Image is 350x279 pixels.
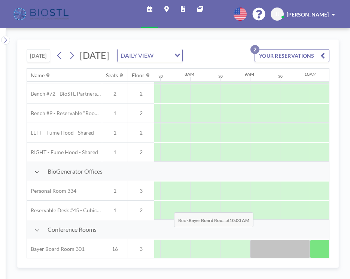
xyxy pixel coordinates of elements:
[27,246,85,252] span: Bayer Board Room 301
[287,11,329,18] span: [PERSON_NAME]
[185,71,194,77] div: 8AM
[27,110,102,117] span: Bench #9 - Reservable "RoomZilla" Bench
[128,207,154,214] span: 2
[128,90,154,97] span: 2
[278,74,283,79] div: 30
[275,11,280,18] span: JJ
[218,74,223,79] div: 30
[48,168,103,175] span: BioGenerator Offices
[128,129,154,136] span: 2
[244,71,254,77] div: 9AM
[102,207,128,214] span: 1
[304,71,317,77] div: 10AM
[255,49,329,62] button: YOUR RESERVATIONS2
[27,129,94,136] span: LEFT - Fume Hood - Shared
[31,72,45,79] div: Name
[118,49,182,62] div: Search for option
[27,187,76,194] span: Personal Room 334
[132,72,144,79] div: Floor
[156,51,170,60] input: Search for option
[102,110,128,117] span: 1
[102,246,128,252] span: 16
[128,187,154,194] span: 3
[102,149,128,156] span: 1
[102,90,128,97] span: 2
[158,74,163,79] div: 30
[27,49,50,62] button: [DATE]
[174,212,253,227] span: Book at
[48,226,97,233] span: Conference Rooms
[128,110,154,117] span: 2
[27,90,102,97] span: Bench #72 - BioSTL Partnerships & Apprenticeships Bench
[189,217,226,223] b: Bayer Board Roo...
[27,207,102,214] span: Reservable Desk #45 - Cubicle Area (Office 206)
[12,7,71,22] img: organization-logo
[27,149,98,156] span: RIGHT - Fume Hood - Shared
[128,149,154,156] span: 2
[128,246,154,252] span: 3
[250,45,259,54] p: 2
[102,187,128,194] span: 1
[102,129,128,136] span: 1
[119,51,155,60] span: DAILY VIEW
[229,217,249,223] b: 10:00 AM
[80,49,109,61] span: [DATE]
[106,72,118,79] div: Seats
